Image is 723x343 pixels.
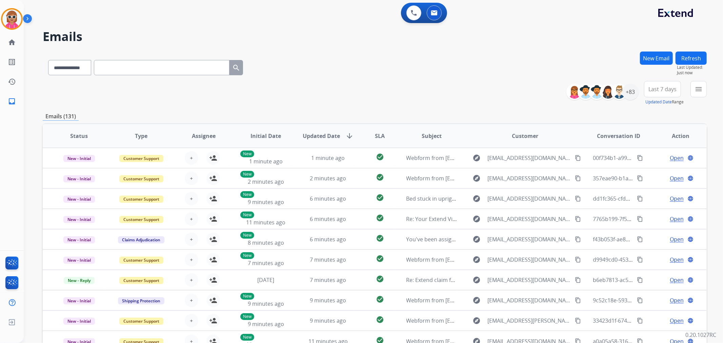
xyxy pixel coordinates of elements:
button: + [185,253,198,266]
mat-icon: person_add [209,317,217,325]
span: 11 minutes ago [246,219,285,226]
mat-icon: language [687,297,694,303]
mat-icon: search [232,64,240,72]
span: Last Updated: [677,65,707,70]
span: Re: Your Extend Virtual Card [406,215,479,223]
span: Webform from [EMAIL_ADDRESS][DOMAIN_NAME] on [DATE] [406,297,560,304]
span: + [190,235,193,243]
mat-icon: person_add [209,296,217,304]
mat-icon: content_copy [637,277,643,283]
mat-icon: check_circle [376,194,384,202]
mat-icon: content_copy [637,216,643,222]
span: Customer Support [119,318,163,325]
mat-icon: explore [473,317,481,325]
span: 9 minutes ago [248,300,284,307]
mat-icon: explore [473,296,481,304]
span: f43b053f-ae86-45c7-a6ce-8e41c0ad75f3 [593,236,693,243]
span: 7 minutes ago [310,276,346,284]
mat-icon: language [687,175,694,181]
mat-icon: check_circle [376,234,384,242]
span: 00f734b1-a992-402a-b6de-e7939d0c1c93 [593,154,697,162]
span: New - Initial [63,318,95,325]
span: New - Initial [63,175,95,182]
span: Open [670,235,684,243]
mat-icon: content_copy [575,318,581,324]
span: Assignee [192,132,216,140]
mat-icon: person_add [209,174,217,182]
span: Open [670,296,684,304]
span: New - Reply [64,277,95,284]
span: [DATE] [257,276,274,284]
mat-icon: content_copy [637,297,643,303]
mat-icon: check_circle [376,214,384,222]
span: Open [670,174,684,182]
span: + [190,215,193,223]
mat-icon: person_add [209,256,217,264]
mat-icon: content_copy [575,216,581,222]
span: Range [645,99,684,105]
span: b6eb7813-ac5d-4427-bb2e-8f8e0cf6c2b1 [593,276,696,284]
button: New Email [640,52,673,65]
button: + [185,151,198,165]
span: Webform from [EMAIL_ADDRESS][PERSON_NAME][DOMAIN_NAME] on [DATE] [406,317,602,324]
span: Customer Support [119,216,163,223]
span: Customer [512,132,538,140]
mat-icon: language [687,216,694,222]
span: Shipping Protection [118,297,164,304]
button: + [185,171,198,185]
button: Updated Date [645,99,672,105]
span: 7765b199-7f5f-418c-852b-992f0eab8723 [593,215,694,223]
span: You've been assigned a new service order: edba45b9-e5a7-4606-bc1e-ae67b1881ec1 [406,236,621,243]
span: Subject [422,132,442,140]
span: Bed stuck in upright position [406,195,480,202]
mat-icon: check_circle [376,153,384,161]
span: [EMAIL_ADDRESS][DOMAIN_NAME] [487,296,571,304]
mat-icon: person_add [209,154,217,162]
span: Webform from [EMAIL_ADDRESS][DOMAIN_NAME] on [DATE] [406,175,560,182]
mat-icon: language [687,318,694,324]
span: [EMAIL_ADDRESS][PERSON_NAME][DOMAIN_NAME] [487,317,571,325]
span: Open [670,215,684,223]
button: + [185,273,198,287]
mat-icon: explore [473,256,481,264]
span: Last 7 days [648,88,677,90]
span: 1 minute ago [249,158,283,165]
mat-icon: content_copy [575,297,581,303]
mat-icon: menu [695,85,703,93]
mat-icon: content_copy [637,175,643,181]
p: 0.20.1027RC [685,331,716,339]
p: Emails (131) [43,112,79,121]
span: New - Initial [63,196,95,203]
mat-icon: home [8,38,16,46]
span: Customer Support [119,175,163,182]
mat-icon: language [687,155,694,161]
span: + [190,296,193,304]
mat-icon: content_copy [575,196,581,202]
mat-icon: language [687,196,694,202]
span: 7 minutes ago [248,259,284,267]
span: 8 minutes ago [248,239,284,246]
button: Refresh [676,52,707,65]
mat-icon: list_alt [8,58,16,66]
mat-icon: content_copy [637,236,643,242]
p: New [240,211,254,218]
mat-icon: check_circle [376,255,384,263]
span: Customer Support [119,155,163,162]
span: [EMAIL_ADDRESS][DOMAIN_NAME] [487,215,571,223]
p: New [240,232,254,239]
span: Re: Extend claim for Apollo neuro device [406,276,509,284]
span: 9 minutes ago [310,297,346,304]
span: Open [670,317,684,325]
span: 2 minutes ago [310,175,346,182]
span: New - Initial [63,297,95,304]
span: d9949cd0-4537-4a11-8db1-307309cb1372 [593,256,699,263]
span: + [190,276,193,284]
span: Claims Adjudication [118,236,164,243]
span: + [190,154,193,162]
p: New [240,150,254,157]
mat-icon: explore [473,154,481,162]
span: Open [670,276,684,284]
mat-icon: content_copy [637,257,643,263]
span: 9 minutes ago [248,198,284,206]
th: Action [644,124,707,148]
